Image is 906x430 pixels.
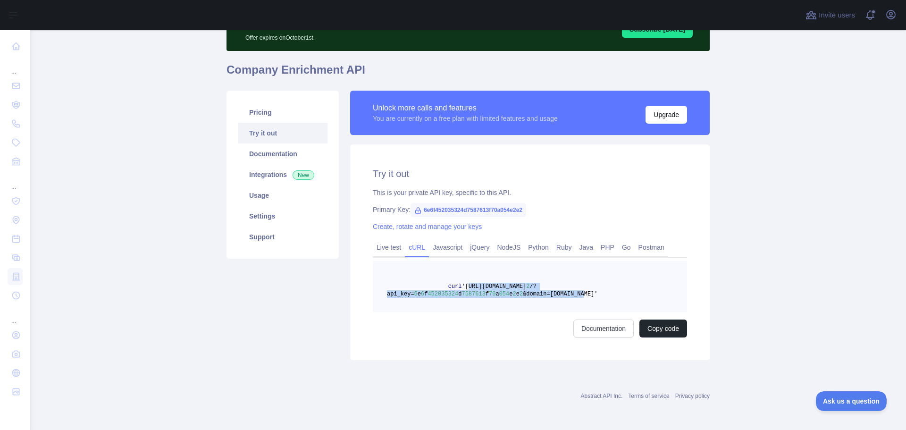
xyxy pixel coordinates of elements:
[8,172,23,191] div: ...
[428,291,458,297] span: 452035324
[499,291,510,297] span: 054
[238,206,327,227] a: Settings
[226,62,710,85] h1: Company Enrichment API
[373,223,482,230] a: Create, rotate and manage your keys
[293,170,314,180] span: New
[238,164,327,185] a: Integrations New
[573,320,634,337] a: Documentation
[675,393,710,399] a: Privacy policy
[628,393,669,399] a: Terms of service
[238,185,327,206] a: Usage
[373,102,558,114] div: Unlock more calls and features
[461,283,526,290] span: '[URL][DOMAIN_NAME]
[804,8,857,23] button: Invite users
[581,393,623,399] a: Abstract API Inc.
[373,114,558,123] div: You are currently on a free plan with limited features and usage
[448,283,462,290] span: curl
[816,391,887,411] iframe: Toggle Customer Support
[819,10,855,21] span: Invite users
[526,283,529,290] span: 2
[639,320,687,337] button: Copy code
[418,291,421,297] span: e
[458,291,461,297] span: d
[373,167,687,180] h2: Try it out
[245,30,504,42] p: Offer expires on October 1st.
[429,240,466,255] a: Javascript
[486,291,489,297] span: f
[421,291,424,297] span: 6
[520,291,523,297] span: 2
[512,291,516,297] span: 2
[516,291,520,297] span: e
[238,123,327,143] a: Try it out
[646,106,687,124] button: Upgrade
[576,240,597,255] a: Java
[424,291,428,297] span: f
[635,240,668,255] a: Postman
[373,188,687,197] div: This is your private API key, specific to this API.
[489,291,495,297] span: 70
[618,240,635,255] a: Go
[238,102,327,123] a: Pricing
[238,227,327,247] a: Support
[8,306,23,325] div: ...
[373,205,687,214] div: Primary Key:
[524,240,553,255] a: Python
[8,57,23,76] div: ...
[523,291,597,297] span: &domain=[DOMAIN_NAME]'
[597,240,618,255] a: PHP
[414,291,418,297] span: 6
[373,240,405,255] a: Live test
[493,240,524,255] a: NodeJS
[238,143,327,164] a: Documentation
[411,203,526,217] span: 6e6f452035324d7587613f70a054e2e2
[509,291,512,297] span: e
[553,240,576,255] a: Ruby
[466,240,493,255] a: jQuery
[405,240,429,255] a: cURL
[461,291,485,297] span: 7587613
[495,291,499,297] span: a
